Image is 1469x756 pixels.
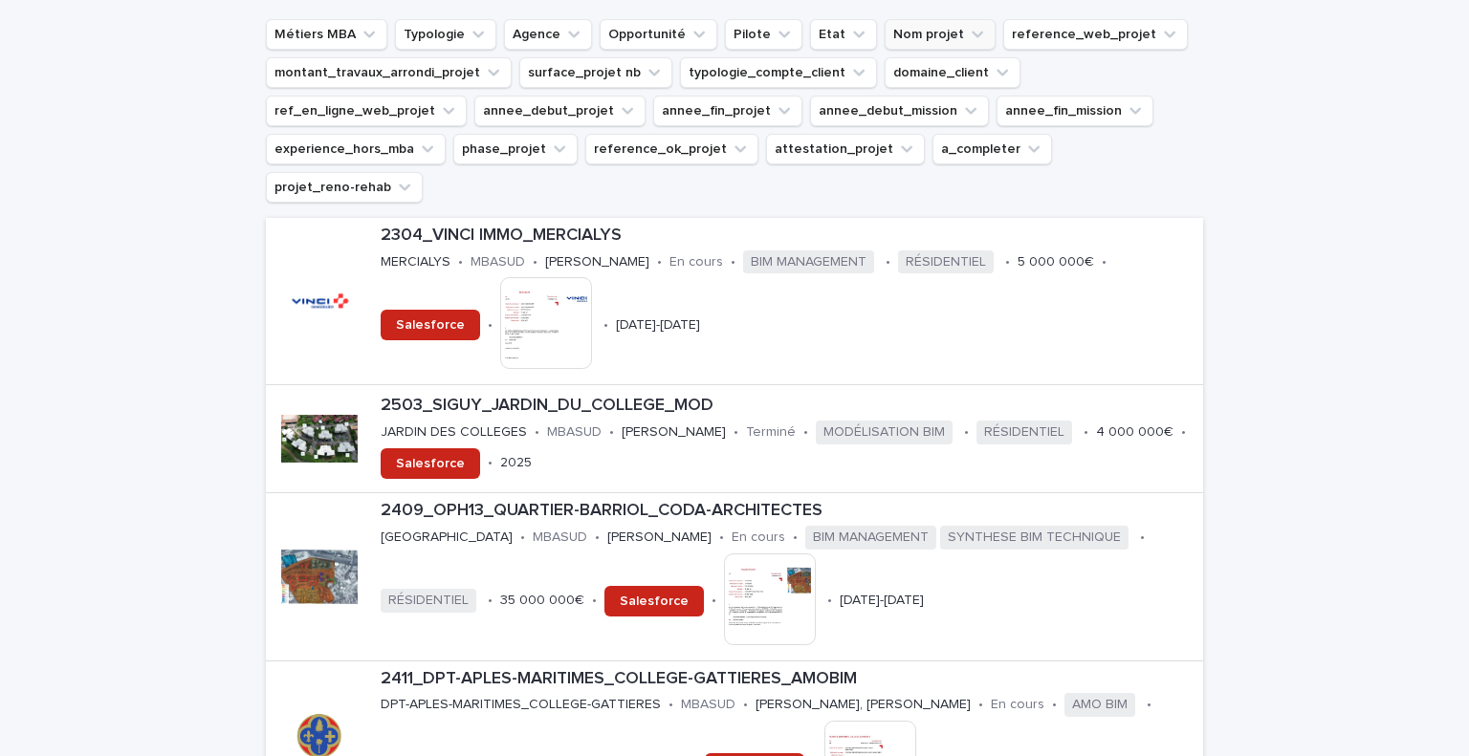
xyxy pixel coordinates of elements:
[381,697,661,713] p: DPT-APLES-MARITIMES_COLLEGE-GATTIERES
[533,254,537,270] p: •
[547,424,602,441] p: MBASUD
[266,218,1203,385] a: 2304_VINCI IMMO_MERCIALYSMERCIALYS•MBASUD•[PERSON_NAME]•En cours•BIM MANAGEMENT•RÉSIDENTIEL•5 000...
[1181,424,1186,441] p: •
[766,134,925,164] button: attestation_projet
[1018,254,1094,270] p: 5 000 000€
[488,455,493,471] p: •
[681,697,735,713] p: MBASUD
[978,697,983,713] p: •
[381,448,480,479] a: Salesforce
[266,172,423,203] button: projet_reno-rehab
[266,57,512,88] button: montant_travaux_arrondi_projet
[756,697,971,713] p: [PERSON_NAME], [PERSON_NAME]
[827,593,832,609] p: •
[712,593,716,609] p: •
[395,19,496,50] button: Typologie
[997,96,1153,126] button: annee_fin_mission
[940,526,1129,550] span: SYNTHESE BIM TECHNIQUE
[1064,693,1135,717] span: AMO BIM
[1102,254,1107,270] p: •
[669,697,673,713] p: •
[1084,424,1088,441] p: •
[810,96,989,126] button: annee_debut_mission
[453,134,578,164] button: phase_projet
[976,421,1072,444] span: RÉSIDENTIEL
[381,501,1195,522] p: 2409_OPH13_QUARTIER-BARRIOL_CODA-ARCHITECTES
[545,254,649,270] p: [PERSON_NAME]
[488,317,493,334] p: •
[458,254,463,270] p: •
[743,697,748,713] p: •
[266,493,1203,660] a: 2409_OPH13_QUARTIER-BARRIOL_CODA-ARCHITECTES[GEOGRAPHIC_DATA]•MBASUD•[PERSON_NAME]•En cours•BIM M...
[520,529,525,546] p: •
[840,593,924,609] p: [DATE]-[DATE]
[500,593,584,609] p: 35 000 000€
[595,529,600,546] p: •
[680,57,877,88] button: typologie_compte_client
[604,586,704,616] a: Salesforce
[609,424,614,441] p: •
[266,19,387,50] button: Métiers MBA
[381,310,480,340] a: Salesforce
[622,424,726,441] p: [PERSON_NAME]
[991,697,1044,713] p: En cours
[266,96,467,126] button: ref_en_ligne_web_projet
[1096,424,1173,441] p: 4 000 000€
[746,424,796,441] p: Terminé
[620,594,689,608] span: Salesforce
[803,424,808,441] p: •
[603,317,608,334] p: •
[488,593,493,609] p: •
[616,317,700,334] p: [DATE]-[DATE]
[732,529,785,546] p: En cours
[607,529,712,546] p: [PERSON_NAME]
[885,19,996,50] button: Nom projet
[805,526,936,550] span: BIM MANAGEMENT
[396,318,465,332] span: Salesforce
[1005,254,1010,270] p: •
[535,424,539,441] p: •
[1140,529,1145,546] p: •
[266,385,1203,493] a: 2503_SIGUY_JARDIN_DU_COLLEGE_MODJARDIN DES COLLEGES•MBASUD•[PERSON_NAME]•Terminé•MODÉLISATION BIM...
[1052,697,1057,713] p: •
[504,19,592,50] button: Agence
[533,529,587,546] p: MBASUD
[885,57,1020,88] button: domaine_client
[600,19,717,50] button: Opportunité
[734,424,738,441] p: •
[793,529,798,546] p: •
[500,455,532,471] p: 2025
[381,669,1195,690] p: 2411_DPT-APLES-MARITIMES_COLLEGE-GATTIERES_AMOBIM
[474,96,646,126] button: annee_debut_projet
[653,96,802,126] button: annee_fin_projet
[898,250,994,274] span: RÉSIDENTIEL
[725,19,802,50] button: Pilote
[743,250,874,274] span: BIM MANAGEMENT
[592,593,597,609] p: •
[266,134,446,164] button: experience_hors_mba
[585,134,758,164] button: reference_ok_projet
[381,254,450,270] p: MERCIALYS
[1003,19,1188,50] button: reference_web_projet
[657,254,662,270] p: •
[519,57,672,88] button: surface_projet nb
[396,457,465,470] span: Salesforce
[381,226,1195,247] p: 2304_VINCI IMMO_MERCIALYS
[886,254,890,270] p: •
[381,529,513,546] p: [GEOGRAPHIC_DATA]
[381,589,476,613] span: RÉSIDENTIEL
[381,424,527,441] p: JARDIN DES COLLEGES
[810,19,877,50] button: Etat
[1147,697,1151,713] p: •
[719,529,724,546] p: •
[964,424,969,441] p: •
[731,254,735,270] p: •
[381,396,1195,417] p: 2503_SIGUY_JARDIN_DU_COLLEGE_MOD
[816,421,953,444] span: MODÉLISATION BIM
[471,254,525,270] p: MBASUD
[669,254,723,270] p: En cours
[932,134,1052,164] button: a_completer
